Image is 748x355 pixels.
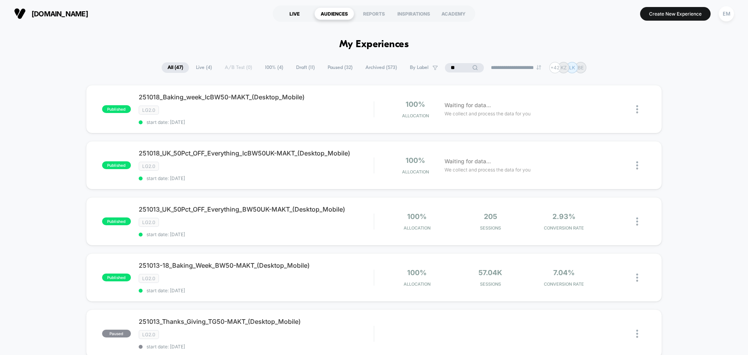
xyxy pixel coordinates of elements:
[434,7,473,20] div: ACADEMY
[139,288,374,293] span: start date: [DATE]
[484,212,497,221] span: 205
[139,93,374,101] span: 251018_Baking_week_lcBW50-MAKT_(Desktop_Mobile)
[407,268,427,277] span: 100%
[139,218,159,227] span: LG2.0
[139,261,374,269] span: 251013-18_Baking_Week_BW50-MAKT_(Desktop_Mobile)
[478,268,502,277] span: 57.04k
[139,318,374,325] span: 251013_Thanks_Giving_TG50-MAKT_(Desktop_Mobile)
[259,62,289,73] span: 100% ( 4 )
[407,212,427,221] span: 100%
[139,205,374,213] span: 251013_UK_50Pct_OFF_Everything_BW50UK-MAKT_(Desktop_Mobile)
[139,231,374,237] span: start date: [DATE]
[102,105,131,113] span: published
[636,161,638,170] img: close
[322,62,358,73] span: Paused ( 32 )
[636,274,638,282] img: close
[445,166,531,173] span: We collect and process the data for you
[716,6,736,22] button: EM
[536,65,541,70] img: end
[445,101,491,110] span: Waiting for data...
[640,7,711,21] button: Create New Experience
[139,119,374,125] span: start date: [DATE]
[406,100,425,108] span: 100%
[12,7,90,20] button: [DOMAIN_NAME]
[162,62,189,73] span: All ( 47 )
[578,65,584,71] p: BE
[360,62,403,73] span: Archived ( 573 )
[529,225,599,231] span: CONVERSION RATE
[275,7,314,20] div: LIVE
[139,162,159,171] span: LG2.0
[406,156,425,164] span: 100%
[102,330,131,337] span: paused
[636,217,638,226] img: close
[529,281,599,287] span: CONVERSION RATE
[314,7,354,20] div: AUDIENCES
[636,105,638,113] img: close
[410,65,429,71] span: By Label
[445,110,531,117] span: We collect and process the data for you
[139,330,159,339] span: LG2.0
[445,157,491,166] span: Waiting for data...
[190,62,218,73] span: Live ( 4 )
[402,113,429,118] span: Allocation
[290,62,321,73] span: Draft ( 11 )
[102,217,131,225] span: published
[139,344,374,350] span: start date: [DATE]
[102,161,131,169] span: published
[32,10,88,18] span: [DOMAIN_NAME]
[404,225,430,231] span: Allocation
[552,212,575,221] span: 2.93%
[549,62,561,73] div: + 42
[354,7,394,20] div: REPORTS
[139,274,159,283] span: LG2.0
[456,225,526,231] span: Sessions
[553,268,575,277] span: 7.04%
[102,274,131,281] span: published
[14,8,26,19] img: Visually logo
[456,281,526,287] span: Sessions
[139,149,374,157] span: 251018_UK_50Pct_OFF_Everything_lcBW50UK-MAKT_(Desktop_Mobile)
[402,169,429,175] span: Allocation
[139,106,159,115] span: LG2.0
[561,65,567,71] p: KZ
[569,65,575,71] p: LK
[339,39,409,50] h1: My Experiences
[636,330,638,338] img: close
[719,6,734,21] div: EM
[139,175,374,181] span: start date: [DATE]
[394,7,434,20] div: INSPIRATIONS
[404,281,430,287] span: Allocation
